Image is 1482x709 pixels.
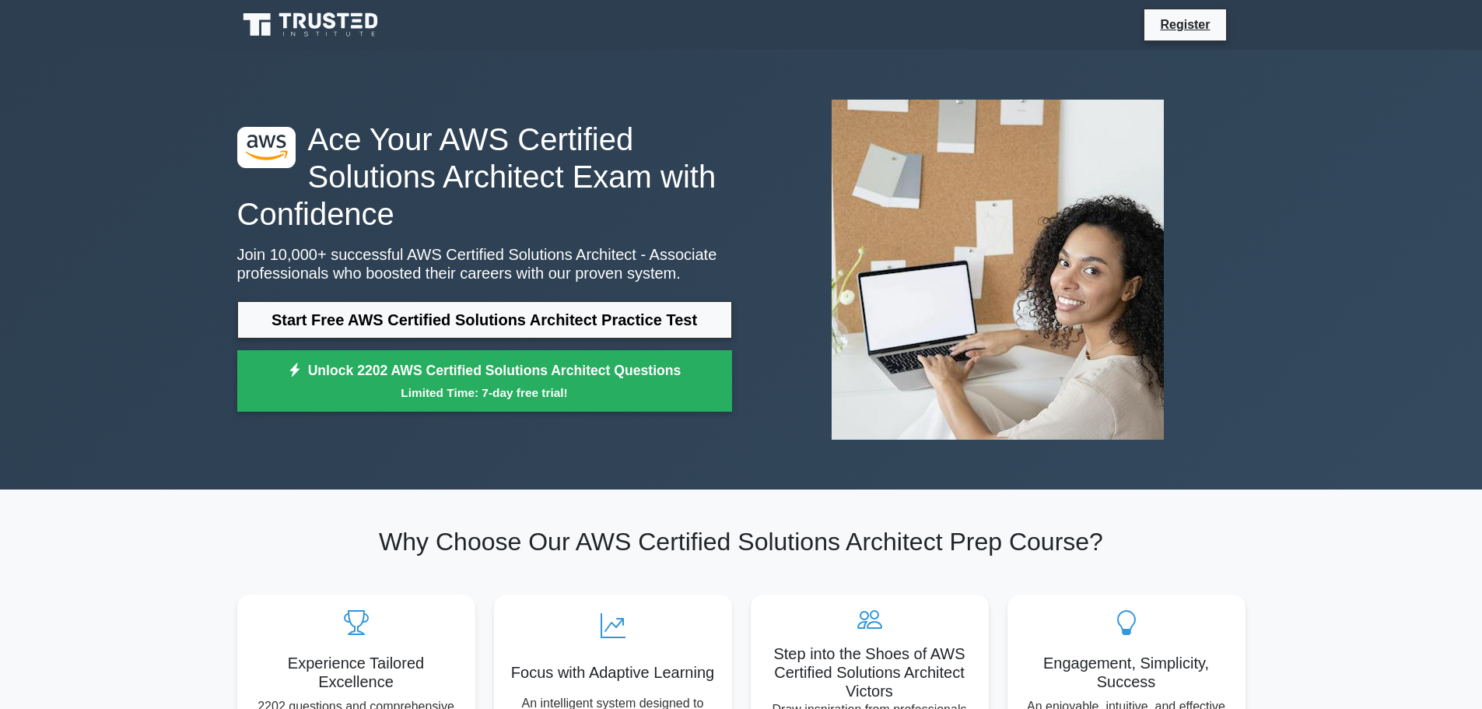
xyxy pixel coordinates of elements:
[763,644,976,700] h5: Step into the Shoes of AWS Certified Solutions Architect Victors
[237,350,732,412] a: Unlock 2202 AWS Certified Solutions Architect QuestionsLimited Time: 7-day free trial!
[506,663,720,682] h5: Focus with Adaptive Learning
[250,654,463,691] h5: Experience Tailored Excellence
[1151,15,1219,34] a: Register
[237,121,732,233] h1: Ace Your AWS Certified Solutions Architect Exam with Confidence
[237,245,732,283] p: Join 10,000+ successful AWS Certified Solutions Architect - Associate professionals who boosted t...
[257,384,713,402] small: Limited Time: 7-day free trial!
[1020,654,1233,691] h5: Engagement, Simplicity, Success
[237,301,732,339] a: Start Free AWS Certified Solutions Architect Practice Test
[237,527,1246,556] h2: Why Choose Our AWS Certified Solutions Architect Prep Course?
